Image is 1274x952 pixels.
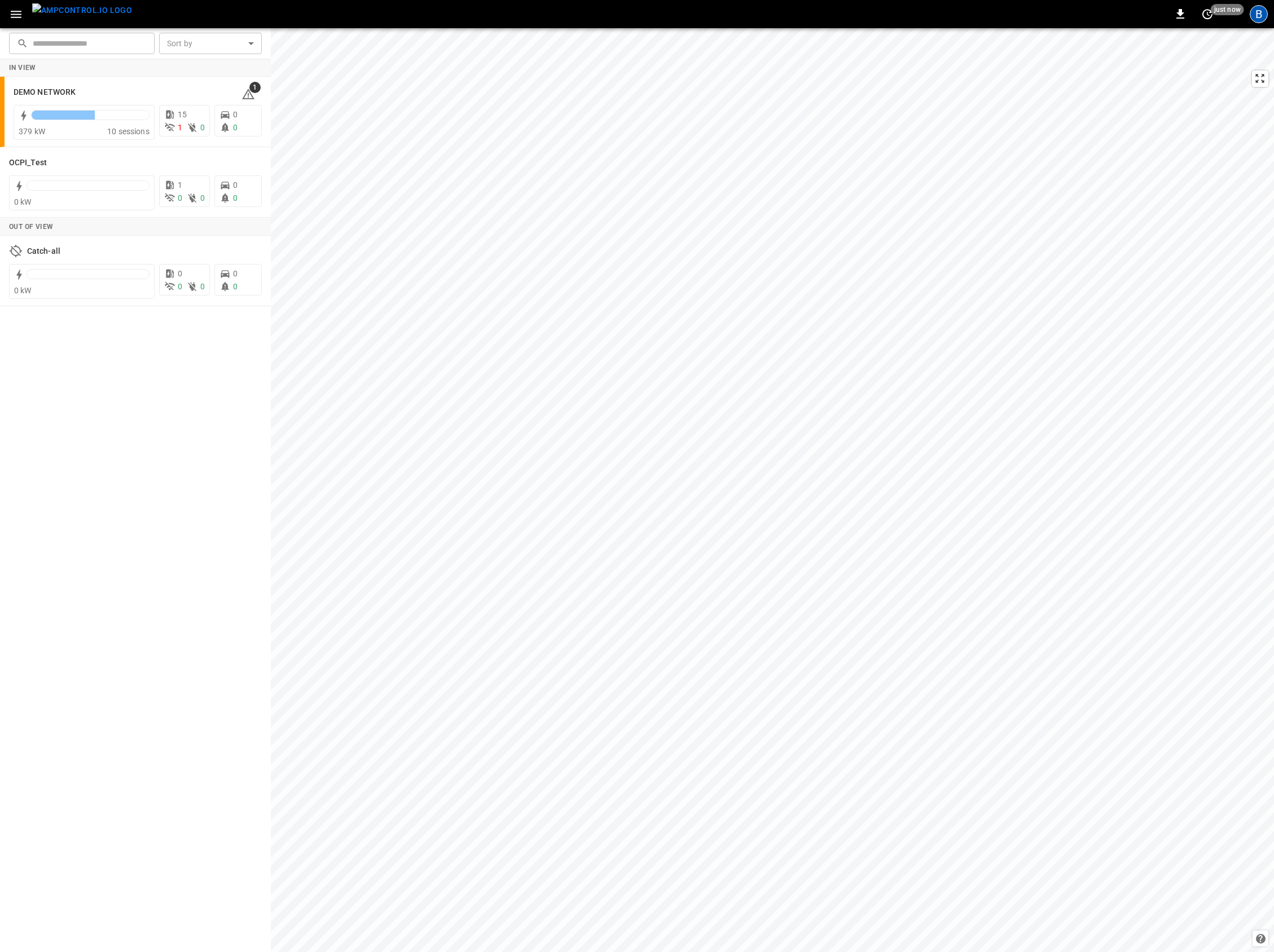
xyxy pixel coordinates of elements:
h6: OCPI_Test [9,157,47,169]
img: ampcontrol.io logo [32,3,132,17]
button: set refresh interval [1198,5,1216,23]
strong: Out of View [9,223,53,231]
span: 0 kW [14,197,32,206]
span: 0 [200,282,205,291]
span: just now [1211,4,1244,15]
h6: DEMO NETWORK [14,86,76,99]
span: 0 [233,123,238,132]
span: 0 [233,180,238,189]
span: 0 [200,193,205,202]
span: 379 kW [19,127,45,136]
span: 0 kW [14,286,32,295]
h6: Catch-all [27,245,60,258]
span: 0 [233,282,238,291]
span: 0 [233,110,238,119]
div: profile-icon [1250,5,1268,23]
canvas: Map [271,28,1274,952]
span: 0 [178,269,182,278]
strong: In View [9,64,36,72]
span: 0 [233,193,238,202]
span: 15 [178,110,187,119]
span: 1 [178,123,182,132]
span: 0 [200,123,205,132]
span: 0 [178,193,182,202]
span: 0 [233,269,238,278]
span: 1 [249,82,261,93]
span: 10 sessions [107,127,150,136]
span: 0 [178,282,182,291]
span: 1 [178,180,182,189]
